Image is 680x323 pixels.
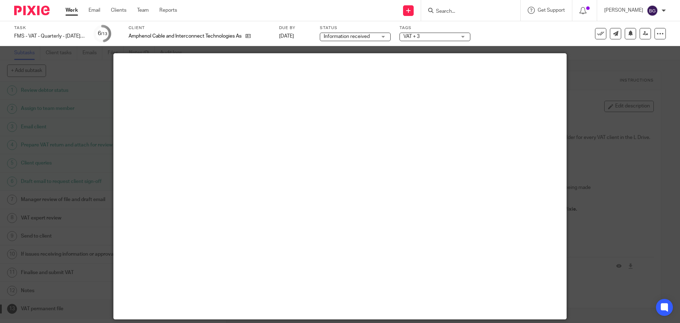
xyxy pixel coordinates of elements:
[538,8,565,13] span: Get Support
[159,7,177,14] a: Reports
[14,6,50,15] img: Pixie
[14,25,85,31] label: Task
[435,9,499,15] input: Search
[647,5,658,16] img: svg%3E
[403,34,420,39] span: VAT + 3
[137,7,149,14] a: Team
[111,7,126,14] a: Clients
[14,33,85,40] div: FMS - VAT - Quarterly - [DATE] - [DATE]
[279,34,294,39] span: [DATE]
[320,25,391,31] label: Status
[129,25,270,31] label: Client
[98,29,107,38] div: 6
[604,7,643,14] p: [PERSON_NAME]
[324,34,370,39] span: Information received
[399,25,470,31] label: Tags
[101,32,107,36] small: /13
[66,7,78,14] a: Work
[89,7,100,14] a: Email
[279,25,311,31] label: Due by
[14,33,85,40] div: FMS - VAT - Quarterly - May - July, 2025
[129,33,242,40] p: Amphenol Cable and Interconnect Technologies Asia Pacific Ltd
